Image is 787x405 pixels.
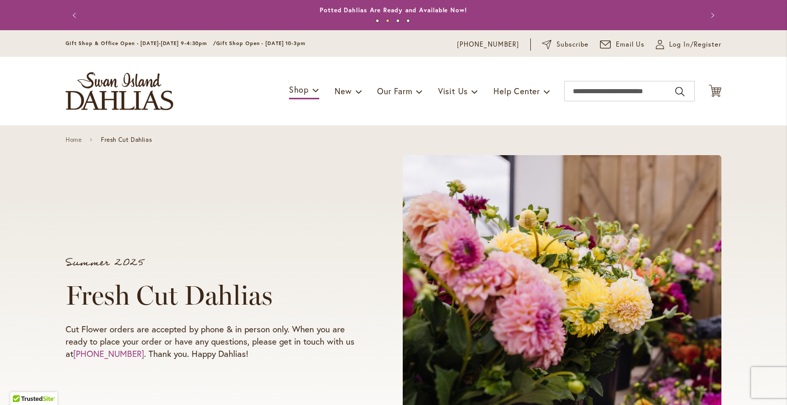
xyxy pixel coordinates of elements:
span: Email Us [616,39,645,50]
span: Subscribe [556,39,589,50]
button: 1 of 4 [376,19,379,23]
h1: Fresh Cut Dahlias [66,280,364,311]
button: Previous [66,5,86,26]
p: Cut Flower orders are accepted by phone & in person only. When you are ready to place your order ... [66,323,364,360]
span: New [335,86,351,96]
span: Shop [289,84,309,95]
span: Log In/Register [669,39,721,50]
a: store logo [66,72,173,110]
a: [PHONE_NUMBER] [73,348,144,359]
a: [PHONE_NUMBER] [457,39,519,50]
span: Gift Shop Open - [DATE] 10-3pm [216,40,305,47]
a: Home [66,136,81,143]
button: Next [701,5,721,26]
span: Gift Shop & Office Open - [DATE]-[DATE] 9-4:30pm / [66,40,216,47]
span: Our Farm [377,86,412,96]
button: 3 of 4 [396,19,400,23]
span: Help Center [493,86,540,96]
a: Log In/Register [656,39,721,50]
p: Summer 2025 [66,258,364,268]
button: 2 of 4 [386,19,389,23]
button: 4 of 4 [406,19,410,23]
span: Fresh Cut Dahlias [101,136,152,143]
a: Potted Dahlias Are Ready and Available Now! [320,6,467,14]
a: Subscribe [542,39,589,50]
span: Visit Us [438,86,468,96]
a: Email Us [600,39,645,50]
